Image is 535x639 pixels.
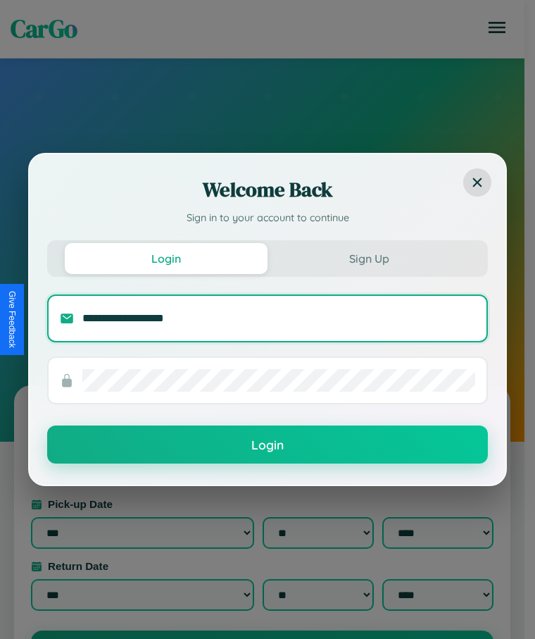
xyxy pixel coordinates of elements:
p: Sign in to your account to continue [47,211,488,226]
h2: Welcome Back [47,175,488,204]
button: Login [65,243,267,274]
div: Give Feedback [7,291,17,348]
button: Login [47,426,488,464]
button: Sign Up [267,243,470,274]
